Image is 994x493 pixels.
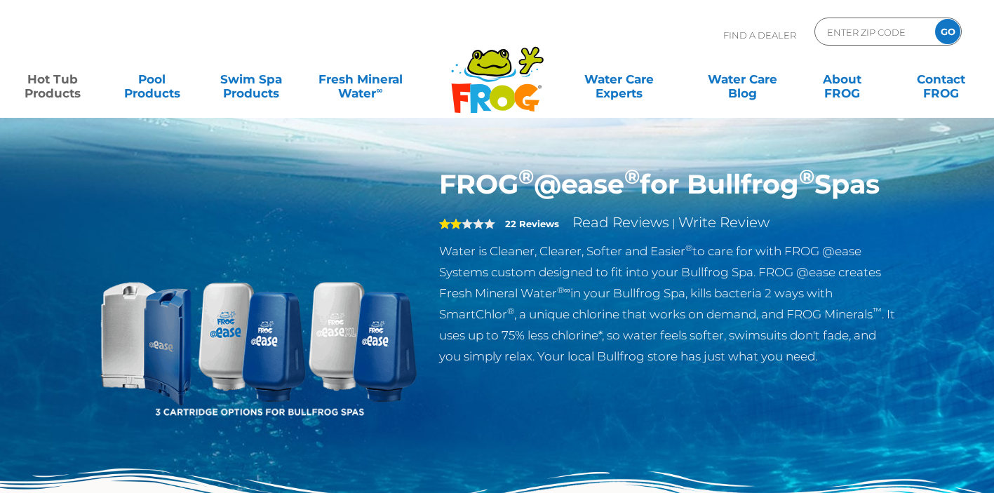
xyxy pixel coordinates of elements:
a: Fresh MineralWater∞ [312,65,409,93]
a: Read Reviews [572,214,669,231]
a: Hot TubProducts [14,65,91,93]
a: AboutFROG [803,65,880,93]
sup: ® [507,306,514,316]
sup: ® [624,164,640,189]
sup: ® [799,164,814,189]
a: PoolProducts [114,65,191,93]
sup: ∞ [376,85,382,95]
img: bullfrog-product-hero.png [98,168,419,489]
strong: 22 Reviews [505,218,559,229]
sup: ®∞ [557,285,570,295]
input: GO [935,19,960,44]
img: Frog Products Logo [443,28,551,114]
span: 2 [439,218,462,229]
p: Water is Cleaner, Clearer, Softer and Easier to care for with FROG @ease Systems custom designed ... [439,241,897,367]
h1: FROG @ease for Bullfrog Spas [439,168,897,201]
sup: ® [685,243,692,253]
span: | [672,217,676,230]
sup: ® [518,164,534,189]
a: ContactFROG [903,65,980,93]
a: Water CareExperts [556,65,682,93]
a: Write Review [678,214,770,231]
a: Swim SpaProducts [213,65,290,93]
sup: ™ [873,306,882,316]
a: Water CareBlog [704,65,781,93]
p: Find A Dealer [723,18,796,53]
